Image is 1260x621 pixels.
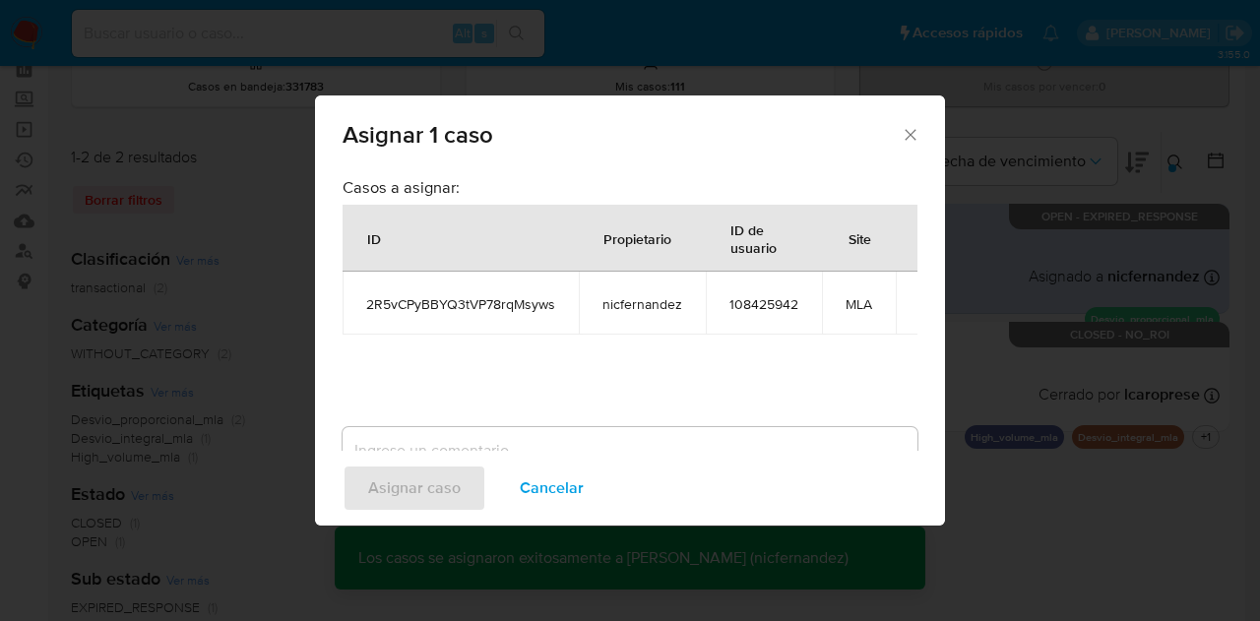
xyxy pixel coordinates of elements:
[580,215,695,262] div: Propietario
[366,295,555,313] span: 2R5vCPyBBYQ3tVP78rqMsyws
[520,466,584,510] span: Cancelar
[825,215,895,262] div: Site
[901,125,918,143] button: Cerrar ventana
[344,215,405,262] div: ID
[343,123,901,147] span: Asignar 1 caso
[343,177,917,197] h3: Casos a asignar:
[315,95,945,526] div: assign-modal
[846,295,872,313] span: MLA
[707,206,821,271] div: ID de usuario
[602,295,682,313] span: nicfernandez
[729,295,798,313] span: 108425942
[494,465,609,512] button: Cancelar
